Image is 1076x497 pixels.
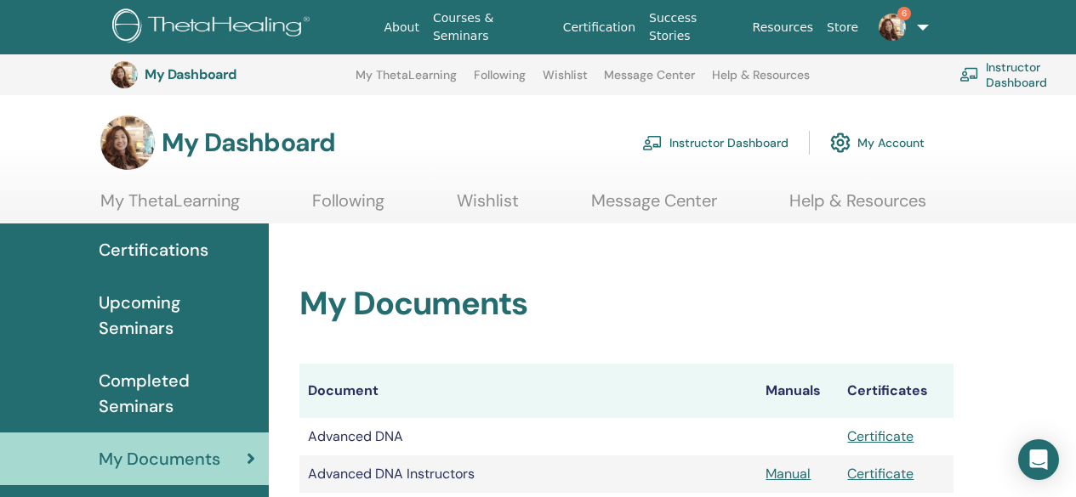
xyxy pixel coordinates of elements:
[299,285,954,324] h2: My Documents
[830,124,925,161] a: My Account
[162,127,335,158] h3: My Dashboard
[712,68,810,95] a: Help & Resources
[879,14,906,41] img: default.jpg
[642,3,745,52] a: Success Stories
[99,290,255,341] span: Upcoming Seminars
[766,465,811,483] a: Manual
[789,190,926,223] a: Help & Resources
[757,364,839,418] th: Manuals
[543,68,588,95] a: Wishlist
[99,237,208,263] span: Certifications
[312,190,384,223] a: Following
[746,12,821,43] a: Resources
[100,116,155,170] img: default.jpg
[604,68,695,95] a: Message Center
[457,190,519,223] a: Wishlist
[111,61,138,88] img: default.jpg
[99,368,255,419] span: Completed Seminars
[839,364,954,418] th: Certificates
[897,7,911,20] span: 6
[959,67,979,82] img: chalkboard-teacher.svg
[299,364,757,418] th: Document
[112,8,316,47] img: logo.png
[426,3,556,52] a: Courses & Seminars
[642,135,663,150] img: chalkboard-teacher.svg
[591,190,717,223] a: Message Center
[847,427,914,445] a: Certificate
[356,68,457,95] a: My ThetaLearning
[847,465,914,483] a: Certificate
[145,66,315,82] h3: My Dashboard
[100,190,240,223] a: My ThetaLearning
[99,446,220,472] span: My Documents
[474,68,526,95] a: Following
[820,12,865,43] a: Store
[1018,439,1059,480] div: Open Intercom Messenger
[299,418,757,455] td: Advanced DNA
[830,128,851,157] img: cog.svg
[642,124,788,161] a: Instructor Dashboard
[299,455,757,493] td: Advanced DNA Instructors
[556,12,642,43] a: Certification
[378,12,426,43] a: About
